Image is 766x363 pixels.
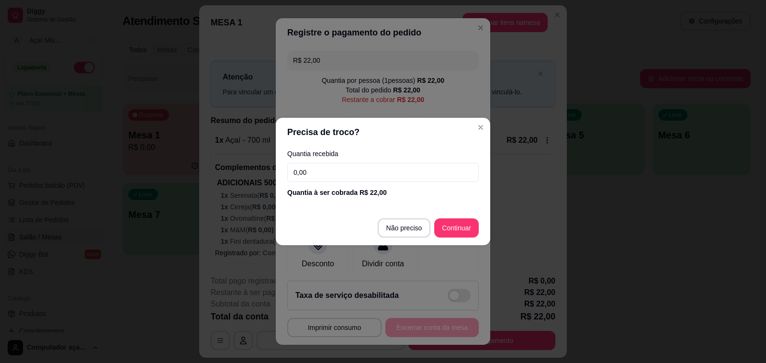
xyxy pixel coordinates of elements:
[378,218,431,238] button: Não preciso
[434,218,479,238] button: Continuar
[276,118,490,147] header: Precisa de troco?
[287,150,479,157] label: Quantia recebida
[287,188,479,197] div: Quantia à ser cobrada R$ 22,00
[473,120,488,135] button: Close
